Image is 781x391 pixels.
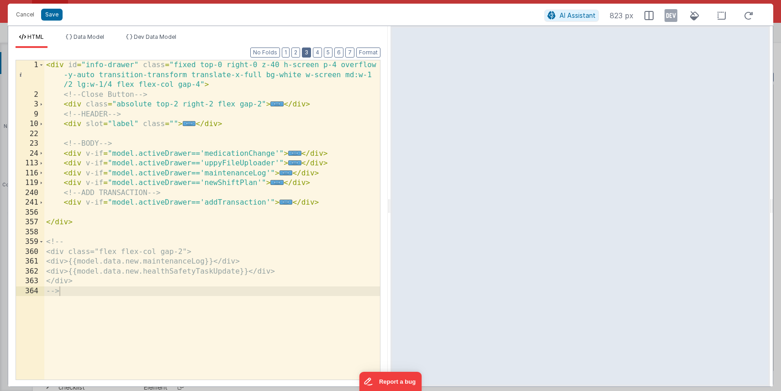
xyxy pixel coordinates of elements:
div: 23 [16,139,44,149]
div: 24 [16,149,44,159]
div: 363 [16,276,44,286]
div: 1 [16,60,44,90]
div: 364 [16,286,44,296]
div: 119 [16,178,44,188]
div: 113 [16,159,44,169]
div: 22 [16,129,44,139]
button: AI Assistant [544,10,599,21]
iframe: Marker.io feedback button [359,372,422,391]
button: 5 [324,48,332,58]
span: ... [280,170,293,175]
button: No Folds [250,48,280,58]
span: ... [288,151,301,156]
div: 3 [16,100,44,110]
span: HTML [27,33,44,40]
div: 116 [16,169,44,179]
button: 6 [334,48,343,58]
div: 9 [16,110,44,120]
div: 240 [16,188,44,198]
span: ... [288,160,301,165]
div: 2 [16,90,44,100]
button: Save [41,9,63,21]
span: ... [183,121,196,126]
span: ... [280,200,293,205]
div: 361 [16,257,44,267]
div: 357 [16,217,44,227]
button: 4 [313,48,322,58]
button: 3 [302,48,311,58]
button: Cancel [11,8,39,21]
span: AI Assistant [559,11,596,19]
span: 823 px [610,10,633,21]
span: ... [270,101,284,106]
span: Data Model [74,33,104,40]
div: 356 [16,208,44,218]
span: ... [270,180,284,185]
button: Format [356,48,380,58]
button: 1 [282,48,290,58]
div: 358 [16,227,44,238]
button: 7 [345,48,354,58]
button: 2 [291,48,300,58]
span: Dev Data Model [134,33,176,40]
div: 360 [16,247,44,257]
div: 359 [16,237,44,247]
div: 362 [16,267,44,277]
div: 10 [16,119,44,129]
div: 241 [16,198,44,208]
